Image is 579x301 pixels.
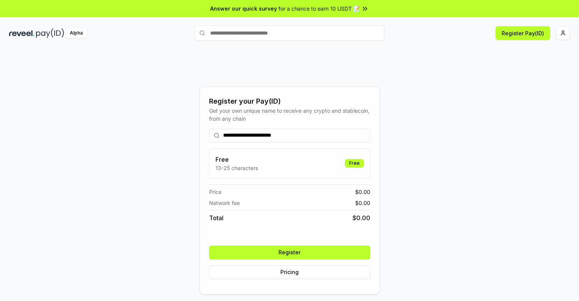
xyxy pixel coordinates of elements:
[66,28,87,38] div: Alpha
[9,28,35,38] img: reveel_dark
[209,96,370,107] div: Register your Pay(ID)
[209,107,370,123] div: Get your own unique name to receive any crypto and stablecoin, from any chain
[216,155,258,164] h3: Free
[209,199,240,207] span: Network fee
[209,246,370,259] button: Register
[209,265,370,279] button: Pricing
[209,213,223,222] span: Total
[496,26,550,40] button: Register Pay(ID)
[209,188,222,196] span: Price
[345,159,364,167] div: Free
[216,164,258,172] p: 13-25 characters
[355,188,370,196] span: $ 0.00
[355,199,370,207] span: $ 0.00
[278,5,360,13] span: for a chance to earn 10 USDT 📝
[36,28,64,38] img: pay_id
[210,5,277,13] span: Answer our quick survey
[352,213,370,222] span: $ 0.00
